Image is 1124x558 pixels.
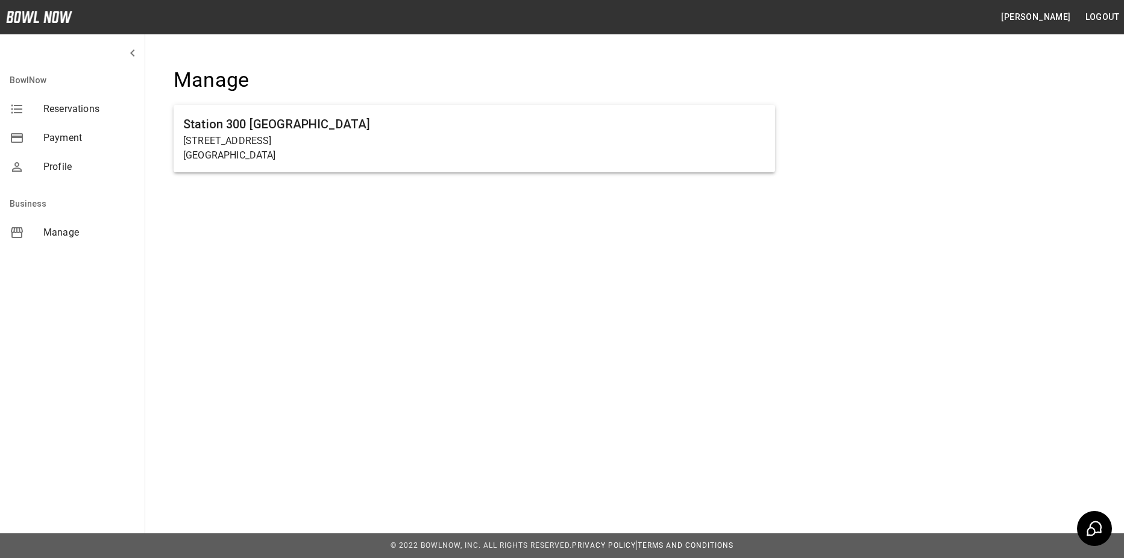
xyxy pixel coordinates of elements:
[391,541,572,550] span: © 2022 BowlNow, Inc. All Rights Reserved.
[572,541,636,550] a: Privacy Policy
[183,134,765,148] p: [STREET_ADDRESS]
[43,102,135,116] span: Reservations
[174,67,775,93] h4: Manage
[183,114,765,134] h6: Station 300 [GEOGRAPHIC_DATA]
[1081,6,1124,28] button: Logout
[43,131,135,145] span: Payment
[638,541,733,550] a: Terms and Conditions
[43,160,135,174] span: Profile
[183,148,765,163] p: [GEOGRAPHIC_DATA]
[996,6,1075,28] button: [PERSON_NAME]
[43,225,135,240] span: Manage
[6,11,72,23] img: logo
